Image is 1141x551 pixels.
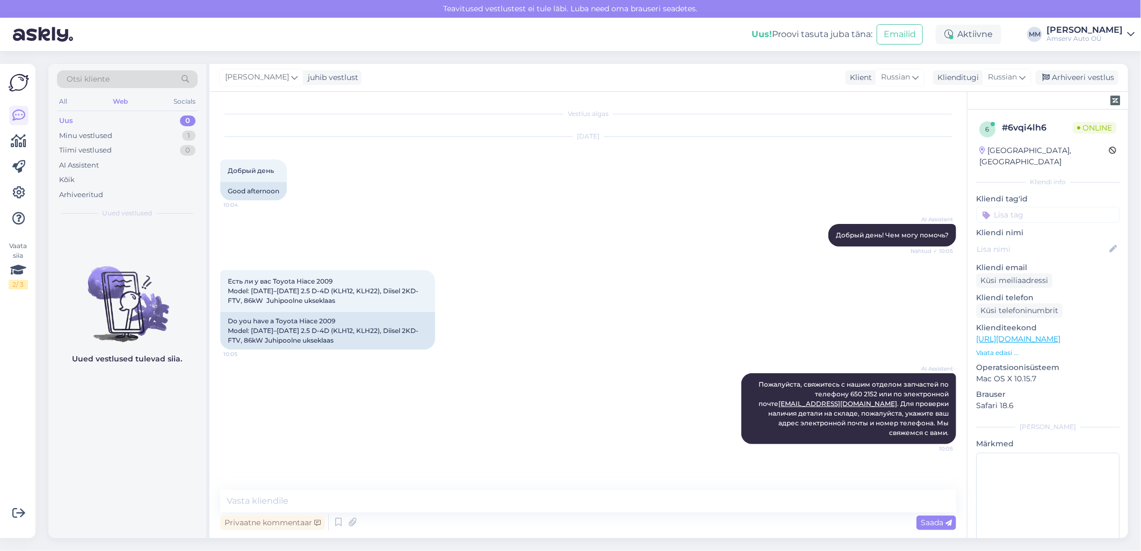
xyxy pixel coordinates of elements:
[228,277,418,305] span: Есть ли у вас Toyota Hiace 2009 Model: [DATE]–[DATE] 2.5 D-4D (KLH12, KLH22), Diisel 2KD-FTV, 86k...
[976,273,1052,288] div: Küsi meiliaadressi
[220,182,287,200] div: Good afternoon
[976,303,1063,318] div: Küsi telefoninumbrit
[988,71,1017,83] span: Russian
[1046,26,1123,34] div: [PERSON_NAME]
[913,365,953,373] span: AI Assistent
[9,280,28,289] div: 2 / 3
[976,207,1120,223] input: Lisa tag
[1073,122,1116,134] span: Online
[180,145,196,156] div: 0
[59,175,75,185] div: Kõik
[921,518,952,527] span: Saada
[877,24,923,45] button: Emailid
[977,243,1107,255] input: Lisa nimi
[976,292,1120,303] p: Kliendi telefon
[1046,34,1123,43] div: Amserv Auto OÜ
[59,115,73,126] div: Uus
[182,130,196,141] div: 1
[1027,27,1042,42] div: MM
[1036,70,1118,85] div: Arhiveeri vestlus
[976,334,1060,344] a: [URL][DOMAIN_NAME]
[976,348,1120,358] p: Vaata edasi ...
[103,208,153,218] span: Uued vestlused
[223,350,264,358] span: 10:05
[976,438,1120,450] p: Märkmed
[933,72,979,83] div: Klienditugi
[976,389,1120,400] p: Brauser
[304,72,358,83] div: juhib vestlust
[59,130,112,141] div: Minu vestlused
[57,95,69,108] div: All
[9,73,29,93] img: Askly Logo
[73,353,183,365] p: Uued vestlused tulevad siia.
[228,166,274,175] span: Добрый день
[976,193,1120,205] p: Kliendi tag'id
[846,72,872,83] div: Klient
[911,247,953,255] span: Nähtud ✓ 10:05
[976,362,1120,373] p: Operatsioonisüsteem
[220,132,956,141] div: [DATE]
[1002,121,1073,134] div: # 6vqi4lh6
[220,516,325,530] div: Privaatne kommentaar
[9,241,28,289] div: Vaata siia
[936,25,1001,44] div: Aktiivne
[220,312,435,350] div: Do you have a Toyota Hiace 2009 Model: [DATE]–[DATE] 2.5 D-4D (KLH12, KLH22), Diisel 2KD-FTV, 86k...
[223,201,264,209] span: 10:04
[976,400,1120,411] p: Safari 18.6
[59,145,112,156] div: Tiimi vestlused
[976,422,1120,432] div: [PERSON_NAME]
[1046,26,1135,43] a: [PERSON_NAME]Amserv Auto OÜ
[986,125,990,133] span: 6
[59,190,103,200] div: Arhiveeritud
[913,445,953,453] span: 10:05
[225,71,289,83] span: [PERSON_NAME]
[979,145,1109,168] div: [GEOGRAPHIC_DATA], [GEOGRAPHIC_DATA]
[976,227,1120,238] p: Kliendi nimi
[836,231,949,239] span: Добрый день! Чем могу помочь?
[976,177,1120,187] div: Kliendi info
[59,160,99,171] div: AI Assistent
[180,115,196,126] div: 0
[752,29,772,39] b: Uus!
[752,28,872,41] div: Proovi tasuta juba täna:
[778,400,897,408] a: [EMAIL_ADDRESS][DOMAIN_NAME]
[220,109,956,119] div: Vestlus algas
[881,71,910,83] span: Russian
[913,215,953,223] span: AI Assistent
[48,247,206,344] img: No chats
[976,262,1120,273] p: Kliendi email
[171,95,198,108] div: Socials
[759,380,950,437] span: Пожалуйста, свяжитесь с нашим отделом запчастей по телефону 650 2152 или по электронной почте . Д...
[976,322,1120,334] p: Klienditeekond
[976,373,1120,385] p: Mac OS X 10.15.7
[111,95,130,108] div: Web
[67,74,110,85] span: Otsi kliente
[1110,96,1120,105] img: zendesk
